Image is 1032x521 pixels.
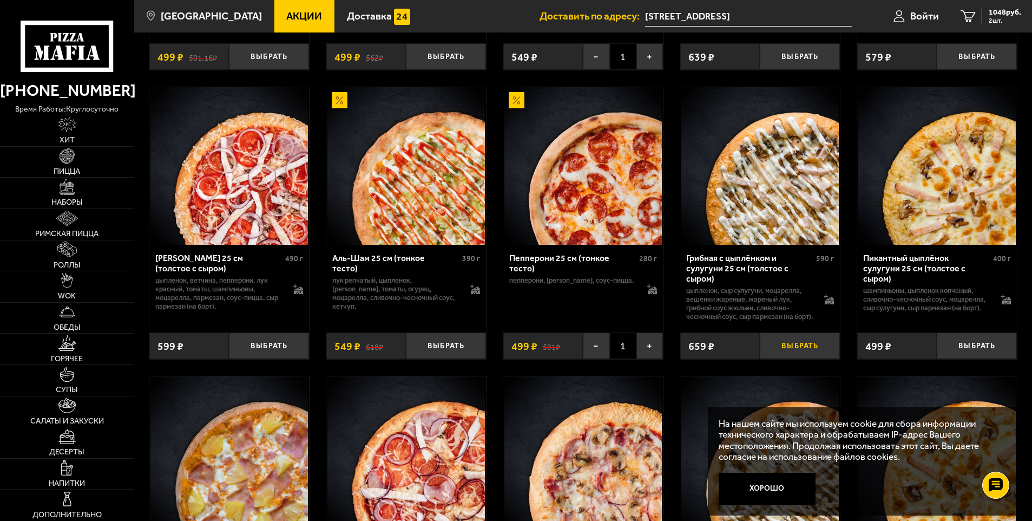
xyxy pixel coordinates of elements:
a: Пикантный цыплёнок сулугуни 25 см (толстое с сыром) [857,87,1017,245]
span: Акции [286,11,322,21]
button: Выбрать [760,43,840,70]
p: На нашем сайте мы используем cookie для сбора информации технического характера и обрабатываем IP... [719,418,1000,463]
span: 490 г [285,254,303,263]
span: 280 г [639,254,657,263]
span: 1 [610,333,636,359]
p: лук репчатый, цыпленок, [PERSON_NAME], томаты, огурец, моцарелла, сливочно-чесночный соус, кетчуп. [332,276,460,311]
s: 562 ₽ [366,51,383,62]
span: Пицца [54,168,80,175]
span: 590 г [816,254,834,263]
button: Выбрать [229,333,309,359]
button: Выбрать [229,43,309,70]
span: Доставить по адресу: [540,11,645,21]
span: Наборы [51,199,83,206]
span: Хит [60,136,75,144]
span: 499 ₽ [334,50,360,63]
span: 499 ₽ [511,340,537,353]
span: 639 ₽ [688,50,714,63]
span: Напитки [49,480,85,487]
span: Горячее [51,355,83,363]
p: цыпленок, ветчина, пепперони, лук красный, томаты, шампиньоны, моцарелла, пармезан, соус-пицца, с... [155,276,283,311]
span: 390 г [462,254,480,263]
a: АкционныйАль-Шам 25 см (тонкое тесто) [326,87,486,245]
button: − [583,43,609,70]
span: 499 ₽ [865,340,891,353]
button: − [583,333,609,359]
span: 1048 руб. [989,9,1021,16]
span: 2 шт. [989,17,1021,24]
a: АкционныйПепперони 25 см (тонкое тесто) [503,87,663,245]
span: 1 [610,43,636,70]
div: Аль-Шам 25 см (тонкое тесто) [332,253,459,273]
div: Грибная с цыплёнком и сулугуни 25 см (толстое с сыром) [686,253,813,284]
span: 400 г [993,254,1011,263]
img: 15daf4d41897b9f0e9f617042186c801.svg [394,9,410,25]
span: Роллы [54,262,81,269]
img: Пикантный цыплёнок сулугуни 25 см (толстое с сыром) [858,87,1016,245]
span: Доставка [347,11,392,21]
span: [GEOGRAPHIC_DATA] [161,11,262,21]
button: Хорошо [719,473,816,505]
span: Дополнительно [32,511,102,519]
span: 659 ₽ [688,340,714,353]
span: Салаты и закуски [30,418,104,425]
span: 549 ₽ [511,50,537,63]
s: 591.16 ₽ [189,51,217,62]
img: Акционный [332,92,348,108]
p: цыпленок, сыр сулугуни, моцарелла, вешенки жареные, жареный лук, грибной соус Жюльен, сливочно-че... [686,286,814,321]
span: WOK [58,292,76,300]
s: 591 ₽ [543,341,560,351]
div: Пепперони 25 см (тонкое тесто) [509,253,636,273]
button: + [636,43,663,70]
img: Петровская 25 см (толстое с сыром) [150,87,308,245]
span: Санкт-Петербург, Большой Сампсониевский проспект, 28к2 [645,6,851,27]
div: Пикантный цыплёнок сулугуни 25 см (толстое с сыром) [863,253,990,284]
button: Выбрать [937,333,1017,359]
img: Пепперони 25 см (тонкое тесто) [504,87,662,245]
p: пепперони, [PERSON_NAME], соус-пицца. [509,276,637,285]
span: 599 ₽ [157,340,183,353]
span: Десерты [49,448,84,456]
a: Петровская 25 см (толстое с сыром) [149,87,309,245]
a: Грибная с цыплёнком и сулугуни 25 см (толстое с сыром) [680,87,840,245]
button: Выбрать [937,43,1017,70]
p: шампиньоны, цыпленок копченый, сливочно-чесночный соус, моцарелла, сыр сулугуни, сыр пармезан (на... [863,286,991,312]
div: [PERSON_NAME] 25 см (толстое с сыром) [155,253,282,273]
img: Акционный [509,92,525,108]
span: Римская пицца [35,230,98,238]
img: Аль-Шам 25 см (тонкое тесто) [327,87,485,245]
button: Выбрать [760,333,840,359]
s: 618 ₽ [366,341,383,351]
span: Обеды [54,324,81,331]
span: 549 ₽ [334,340,360,353]
button: Выбрать [406,333,486,359]
span: Войти [910,11,939,21]
span: Супы [56,386,78,394]
button: Выбрать [406,43,486,70]
span: 579 ₽ [865,50,891,63]
span: 499 ₽ [157,50,183,63]
button: + [636,333,663,359]
input: Ваш адрес доставки [645,6,851,27]
img: Грибная с цыплёнком и сулугуни 25 см (толстое с сыром) [681,87,839,245]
